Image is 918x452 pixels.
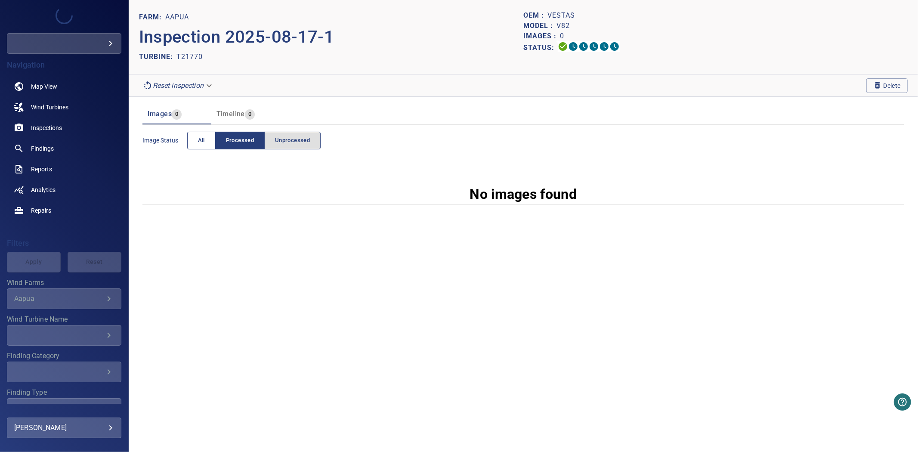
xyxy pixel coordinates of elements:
p: Model : [523,21,556,31]
span: Unprocessed [275,136,310,146]
p: Images : [523,31,560,41]
span: Findings [31,144,54,153]
div: kompactaapua [7,33,121,54]
p: Status: [523,41,558,54]
p: TURBINE: [139,52,176,62]
a: repairs noActive [7,200,121,221]
span: 0 [245,109,255,119]
p: V82 [556,21,570,31]
div: [PERSON_NAME] [14,421,114,435]
span: Image Status [142,136,187,145]
h4: Filters [7,239,121,248]
div: Finding Type [7,398,121,419]
svg: Matching 0% [599,41,609,52]
button: Processed [215,132,265,149]
label: Finding Type [7,389,121,396]
svg: Classification 0% [609,41,620,52]
svg: ML Processing 0% [589,41,599,52]
a: windturbines noActive [7,97,121,118]
span: Processed [226,136,254,146]
label: Wind Farms [7,279,121,286]
span: Delete [873,81,901,90]
span: Reports [31,165,52,173]
p: No images found [470,184,577,204]
svg: Data Formatted 0% [568,41,578,52]
a: reports noActive [7,159,121,180]
p: Vestas [547,10,575,21]
span: Images [148,110,172,118]
span: 0 [172,109,182,119]
button: Unprocessed [264,132,321,149]
button: Delete [866,78,908,93]
button: All [187,132,216,149]
span: Repairs [31,206,51,215]
em: Reset inspection [153,81,204,90]
span: Map View [31,82,57,91]
p: T21770 [176,52,203,62]
label: Finding Category [7,353,121,359]
p: OEM : [523,10,547,21]
a: findings noActive [7,138,121,159]
span: Inspections [31,124,62,132]
span: Analytics [31,186,56,194]
a: map noActive [7,76,121,97]
span: All [198,136,205,146]
p: Aapua [165,12,189,22]
div: imageStatus [187,132,321,149]
div: Wind Turbine Name [7,325,121,346]
p: FARM: [139,12,165,22]
a: inspections noActive [7,118,121,138]
p: Inspection 2025-08-17-1 [139,24,523,50]
a: analytics noActive [7,180,121,200]
svg: Uploading 100% [558,41,568,52]
span: Wind Turbines [31,103,68,111]
p: 0 [560,31,564,41]
span: Timeline [216,110,245,118]
div: Aapua [14,294,104,303]
label: Wind Turbine Name [7,316,121,323]
div: Finding Category [7,362,121,382]
h4: Navigation [7,61,121,69]
svg: Selecting 0% [578,41,589,52]
div: Reset inspection [139,78,217,93]
div: Wind Farms [7,288,121,309]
